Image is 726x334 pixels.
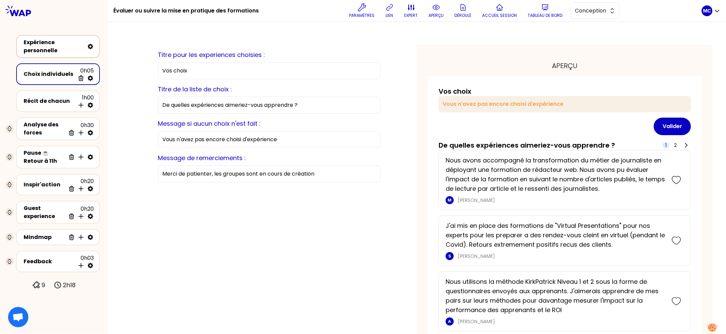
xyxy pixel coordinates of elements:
[674,142,677,149] span: 2
[703,7,711,14] p: MC
[347,1,378,21] button: Paramètres
[458,318,665,325] p: [PERSON_NAME]
[42,280,46,290] p: 9
[525,1,565,21] button: Tableau de bord
[383,1,396,21] button: lien
[482,13,517,18] p: Accueil session
[654,118,691,135] button: Valider
[158,51,265,59] label: Titre pour les experiences choisies :
[439,87,471,96] h3: Vos choix
[158,85,232,93] label: Titre de la liste de choix :
[65,121,94,136] div: 0h30
[571,2,619,19] button: Conception
[24,70,75,78] div: Choix individuels
[8,307,28,327] div: Ouvrir le chat
[446,156,665,193] p: Nous avons accompagné la transformation du métier de journaliste en déployant une formation de ré...
[24,204,65,220] div: Guest experience
[702,5,721,16] button: MC
[75,67,94,82] div: 0h05
[426,1,447,21] button: aperçu
[665,142,667,149] span: 1
[448,319,451,324] p: A
[24,233,65,241] div: Mindmap
[350,13,375,18] p: Paramètres
[24,257,75,266] div: Feedback
[24,121,65,137] div: Analyse des forces
[429,13,444,18] p: aperçu
[439,141,615,150] h3: De quelles expériences aimeriez-vous apprendre ?
[75,254,94,269] div: 0h03
[158,154,246,162] label: Message de remerciements :
[75,94,94,109] div: 1h00
[448,198,452,203] p: M
[24,149,65,165] div: Pause ☕️ Retour à 11h
[458,253,665,260] p: [PERSON_NAME]
[404,13,418,18] p: expert
[452,1,474,21] button: Déroulé
[480,1,520,21] button: Accueil session
[446,277,665,315] p: Nous utilisons la méthode KirkPatrick Niveau 1 et 2 sous la forme de questionnaires envoyés aux a...
[65,205,94,220] div: 0h20
[63,280,76,290] p: 2h18
[158,119,261,128] label: Message si aucun choix n'est fait :
[24,181,65,189] div: Inspir'action
[439,96,691,112] div: Vous n'avez pas encore choisi d'expérience
[448,253,451,259] p: S
[446,221,665,249] p: J'ai mis en place des formations de "Virtual Presentations" pour nos experts pour les preparer a ...
[428,61,702,70] div: aperçu
[575,7,606,15] span: Conception
[65,177,94,192] div: 0h20
[455,13,472,18] p: Déroulé
[458,197,665,204] p: [PERSON_NAME]
[386,13,393,18] p: lien
[402,1,421,21] button: expert
[528,13,563,18] p: Tableau de bord
[24,38,84,55] div: Expérience personnelle
[24,97,75,105] div: Récit de chacun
